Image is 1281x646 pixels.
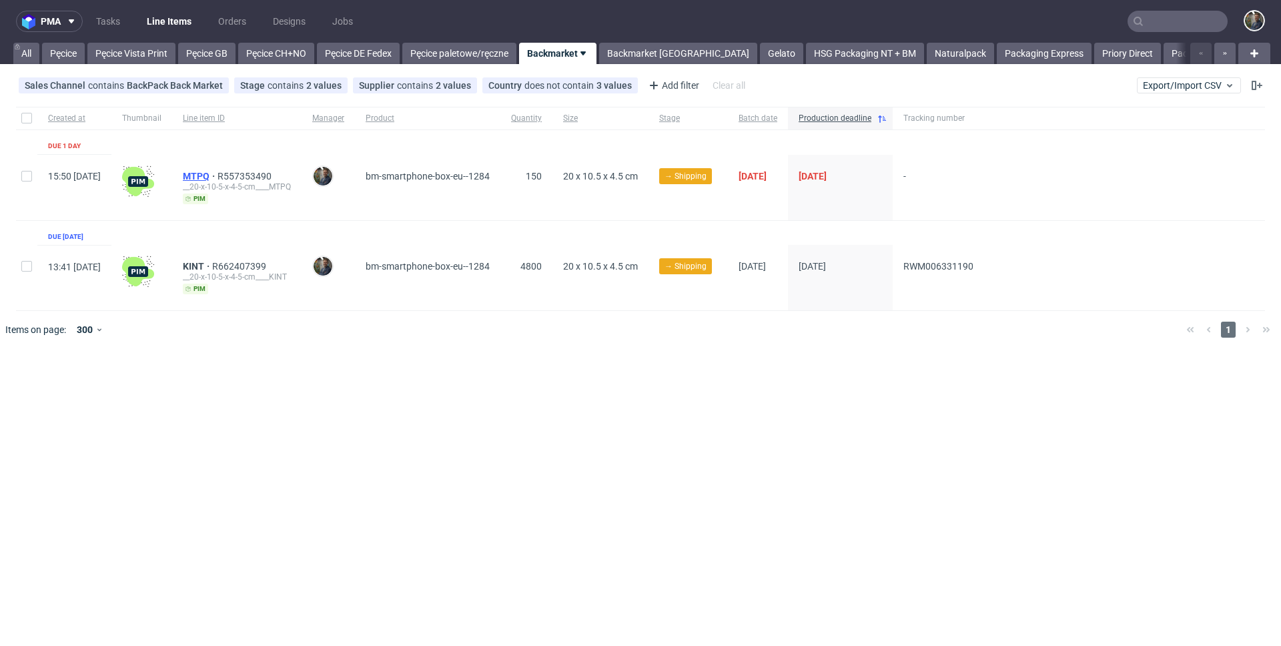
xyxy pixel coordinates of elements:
[397,80,436,91] span: contains
[806,43,924,64] a: HSG Packaging NT + BM
[903,261,973,272] span: RWM006331190
[665,260,707,272] span: → Shipping
[524,80,596,91] span: does not contain
[317,43,400,64] a: Pęcice DE Fedex
[599,43,757,64] a: Backmarket [GEOGRAPHIC_DATA]
[88,80,127,91] span: contains
[122,256,154,288] img: wHgJFi1I6lmhQAAAABJRU5ErkJggg==
[359,80,397,91] span: Supplier
[903,171,973,204] span: -
[760,43,803,64] a: Gelato
[122,166,154,198] img: wHgJFi1I6lmhQAAAABJRU5ErkJggg==
[366,113,490,124] span: Product
[710,76,748,95] div: Clear all
[366,261,490,272] span: bm-smartphone-box-eu--1284
[519,43,596,64] a: Backmarket
[240,80,268,91] span: Stage
[42,43,85,64] a: Pęcice
[1137,77,1241,93] button: Export/Import CSV
[1094,43,1161,64] a: Priory Direct
[13,43,39,64] a: All
[799,171,827,182] span: [DATE]
[88,11,128,32] a: Tasks
[268,80,306,91] span: contains
[183,272,291,282] div: __20-x-10-5-x-4-5-cm____KINT
[183,284,208,294] span: pim
[799,113,871,124] span: Production deadline
[563,261,638,272] span: 20 x 10.5 x 4.5 cm
[643,75,702,96] div: Add filter
[799,261,826,272] span: [DATE]
[16,11,83,32] button: pma
[306,80,342,91] div: 2 values
[366,171,490,182] span: bm-smartphone-box-eu--1284
[520,261,542,272] span: 4800
[997,43,1092,64] a: Packaging Express
[122,113,161,124] span: Thumbnail
[314,257,332,276] img: Maciej Sobola
[927,43,994,64] a: Naturalpack
[1245,11,1264,30] img: Maciej Sobola
[903,113,973,124] span: Tracking number
[127,80,223,91] div: BackPack Back Market
[48,171,101,182] span: 15:50 [DATE]
[41,17,61,26] span: pma
[183,113,291,124] span: Line item ID
[324,11,361,32] a: Jobs
[563,171,638,182] span: 20 x 10.5 x 4.5 cm
[511,113,542,124] span: Quantity
[659,113,717,124] span: Stage
[596,80,632,91] div: 3 values
[183,194,208,204] span: pim
[488,80,524,91] span: Country
[312,113,344,124] span: Manager
[48,262,101,272] span: 13:41 [DATE]
[218,171,274,182] a: R557353490
[563,113,638,124] span: Size
[87,43,175,64] a: Pęcice Vista Print
[402,43,516,64] a: Pęcice paletowe/ręczne
[48,141,81,151] div: Due 1 day
[183,182,291,192] div: __20-x-10-5-x-4-5-cm____MTPQ
[183,261,212,272] a: KINT
[71,320,95,339] div: 300
[238,43,314,64] a: Pęcice CH+NO
[25,80,88,91] span: Sales Channel
[739,113,777,124] span: Batch date
[739,261,766,272] span: [DATE]
[22,14,41,29] img: logo
[210,11,254,32] a: Orders
[526,171,542,182] span: 150
[1221,322,1236,338] span: 1
[183,171,218,182] a: MTPQ
[739,171,767,182] span: [DATE]
[139,11,199,32] a: Line Items
[48,113,101,124] span: Created at
[265,11,314,32] a: Designs
[178,43,236,64] a: Pęcice GB
[1164,43,1211,64] a: PacList
[436,80,471,91] div: 2 values
[48,232,83,242] div: Due [DATE]
[5,323,66,336] span: Items on page:
[665,170,707,182] span: → Shipping
[212,261,269,272] a: R662407399
[1143,80,1235,91] span: Export/Import CSV
[314,167,332,186] img: Maciej Sobola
